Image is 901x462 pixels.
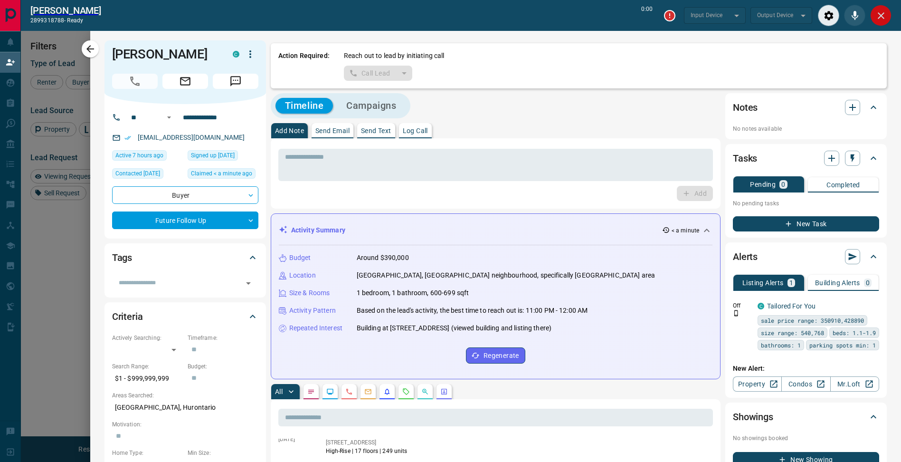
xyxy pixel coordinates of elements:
[830,376,879,392] a: Mr.Loft
[112,47,218,62] h1: [PERSON_NAME]
[188,334,258,342] p: Timeframe:
[112,371,183,386] p: $1 - $999,999,999
[641,5,653,26] p: 0:00
[188,449,258,457] p: Min Size:
[191,169,252,178] span: Claimed < a minute ago
[733,376,782,392] a: Property
[761,328,824,337] span: size range: 540,768
[733,125,879,133] p: No notes available
[357,306,588,316] p: Based on the lead's activity, the best time to reach out is: 11:00 PM - 12:00 AM
[733,196,879,211] p: No pending tasks
[112,391,258,400] p: Areas Searched:
[733,310,740,317] svg: Push Notification Only
[289,253,311,263] p: Budget
[815,279,860,286] p: Building Alerts
[112,74,158,89] span: Call
[761,316,864,325] span: sale price range: 350910,428890
[733,434,879,443] p: No showings booked
[809,340,876,350] span: parking spots min: 1
[833,328,876,337] span: beds: 1.1-1.9
[112,168,183,182] div: Sat Jan 28 2023
[233,51,239,58] div: condos.ca
[733,147,879,170] div: Tasks
[344,66,413,81] div: split button
[421,388,429,395] svg: Opportunities
[289,270,316,280] p: Location
[866,279,870,286] p: 0
[188,150,258,164] div: Fri May 28 2021
[733,301,752,310] p: Off
[275,127,304,134] p: Add Note
[30,16,101,25] p: 2899318788 -
[326,447,408,455] p: High-Rise | 17 floors | 249 units
[112,186,258,204] div: Buyer
[733,249,758,264] h2: Alerts
[733,245,879,268] div: Alerts
[767,302,816,310] a: Tailored For You
[188,168,258,182] div: Mon Oct 13 2025
[357,270,655,280] p: [GEOGRAPHIC_DATA], [GEOGRAPHIC_DATA] neighbourhood, specifically [GEOGRAPHIC_DATA] area
[383,388,391,395] svg: Listing Alerts
[112,305,258,328] div: Criteria
[191,151,235,160] span: Signed up [DATE]
[242,277,255,290] button: Open
[278,436,312,443] p: [DATE]
[112,212,258,229] div: Future Follow Up
[115,151,163,160] span: Active 7 hours ago
[357,288,469,298] p: 1 bedroom, 1 bathroom, 600-699 sqft
[403,127,428,134] p: Log Call
[466,347,525,364] button: Regenerate
[112,250,132,265] h2: Tags
[733,405,879,428] div: Showings
[291,225,345,235] p: Activity Summary
[844,5,865,26] div: Mute
[289,306,336,316] p: Activity Pattern
[112,334,183,342] p: Actively Searching:
[112,449,183,457] p: Home Type:
[289,288,330,298] p: Size & Rooms
[289,323,342,333] p: Repeated Interest
[672,226,699,235] p: < a minute
[733,409,773,424] h2: Showings
[213,74,258,89] span: Message
[345,388,353,395] svg: Calls
[742,279,784,286] p: Listing Alerts
[112,362,183,371] p: Search Range:
[870,5,892,26] div: Close
[124,135,131,141] svg: Email Verified
[733,364,879,374] p: New Alert:
[761,340,801,350] span: bathrooms: 1
[112,150,183,164] div: Mon Oct 13 2025
[344,51,445,61] p: Reach out to lead by initiating call
[733,100,758,115] h2: Notes
[781,376,830,392] a: Condos
[112,246,258,269] div: Tags
[326,438,408,447] p: [STREET_ADDRESS]
[307,388,315,395] svg: Notes
[440,388,448,395] svg: Agent Actions
[112,400,258,415] p: [GEOGRAPHIC_DATA], Hurontario
[750,181,776,188] p: Pending
[112,420,258,429] p: Motivation:
[402,388,410,395] svg: Requests
[188,362,258,371] p: Budget:
[67,17,83,24] span: ready
[275,98,333,114] button: Timeline
[361,127,391,134] p: Send Text
[30,5,101,16] h2: [PERSON_NAME]
[733,96,879,119] div: Notes
[163,112,175,123] button: Open
[112,309,143,324] h2: Criteria
[337,98,406,114] button: Campaigns
[162,74,208,89] span: Email
[826,182,860,188] p: Completed
[357,323,551,333] p: Building at [STREET_ADDRESS] (viewed building and listing there)
[733,216,879,231] button: New Task
[818,5,839,26] div: Audio Settings
[364,388,372,395] svg: Emails
[758,303,764,309] div: condos.ca
[115,169,160,178] span: Contacted [DATE]
[781,181,785,188] p: 0
[789,279,793,286] p: 1
[275,388,283,395] p: All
